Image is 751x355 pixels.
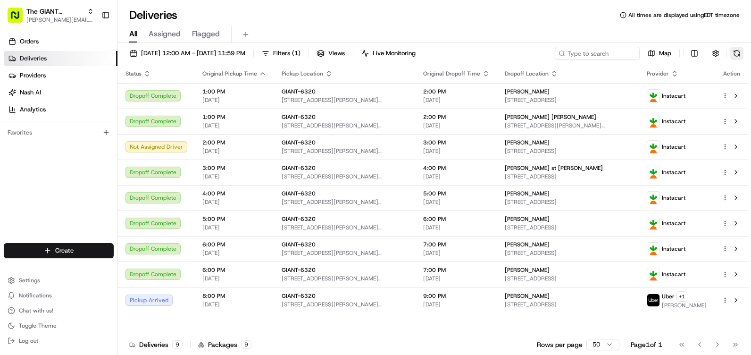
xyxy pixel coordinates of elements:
[202,266,267,274] span: 6:00 PM
[628,11,740,19] span: All times are displayed using EDT timezone
[202,173,267,180] span: [DATE]
[423,96,490,104] span: [DATE]
[662,92,685,100] span: Instacart
[42,100,130,107] div: We're available if you need us!
[423,139,490,146] span: 3:00 PM
[282,139,316,146] span: GIANT-6320
[20,37,39,46] span: Orders
[505,249,632,257] span: [STREET_ADDRESS]
[6,182,76,199] a: 📗Knowledge Base
[202,249,267,257] span: [DATE]
[423,198,490,206] span: [DATE]
[146,121,172,132] button: See all
[505,139,550,146] span: [PERSON_NAME]
[282,96,408,104] span: [STREET_ADDRESS][PERSON_NAME][PERSON_NAME]
[202,241,267,248] span: 6:00 PM
[4,304,114,317] button: Chat with us!
[160,93,172,104] button: Start new chat
[202,224,267,231] span: [DATE]
[129,8,177,23] h1: Deliveries
[662,293,675,300] span: Uber
[505,266,550,274] span: [PERSON_NAME]
[202,122,267,129] span: [DATE]
[730,47,743,60] button: Refresh
[282,190,316,197] span: GIANT-6320
[722,70,742,77] div: Action
[129,340,183,349] div: Deliveries
[9,9,28,28] img: Nash
[423,241,490,248] span: 7:00 PM
[423,224,490,231] span: [DATE]
[505,147,632,155] span: [STREET_ADDRESS]
[662,143,685,151] span: Instacart
[19,337,38,345] span: Log out
[647,243,659,255] img: profile_instacart_ahold_partner.png
[423,249,490,257] span: [DATE]
[273,49,300,58] span: Filters
[282,241,316,248] span: GIANT-6320
[423,190,490,197] span: 5:00 PM
[282,173,408,180] span: [STREET_ADDRESS][PERSON_NAME][PERSON_NAME]
[4,289,114,302] button: Notifications
[282,70,323,77] span: Pickup Location
[282,147,408,155] span: [STREET_ADDRESS][PERSON_NAME][PERSON_NAME]
[19,186,72,195] span: Knowledge Base
[313,47,349,60] button: Views
[423,301,490,308] span: [DATE]
[20,54,47,63] span: Deliveries
[282,249,408,257] span: [STREET_ADDRESS][PERSON_NAME][PERSON_NAME]
[423,164,490,172] span: 4:00 PM
[55,246,74,255] span: Create
[643,47,676,60] button: Map
[282,266,316,274] span: GIANT-6320
[505,164,603,172] span: [PERSON_NAME] st [PERSON_NAME]
[26,7,83,16] button: The GIANT Company
[202,301,267,308] span: [DATE]
[537,340,583,349] p: Rows per page
[94,209,114,216] span: Pylon
[141,49,245,58] span: [DATE] 12:00 AM - [DATE] 11:59 PM
[659,49,671,58] span: Map
[26,16,94,24] span: [PERSON_NAME][EMAIL_ADDRESS][PERSON_NAME][DOMAIN_NAME]
[423,113,490,121] span: 2:00 PM
[423,147,490,155] span: [DATE]
[662,270,685,278] span: Instacart
[42,90,155,100] div: Start new chat
[125,47,250,60] button: [DATE] 12:00 AM - [DATE] 11:59 PM
[202,113,267,121] span: 1:00 PM
[258,47,305,60] button: Filters(1)
[4,243,114,258] button: Create
[20,71,46,80] span: Providers
[505,70,549,77] span: Dropoff Location
[202,164,267,172] span: 3:00 PM
[328,49,345,58] span: Views
[555,47,640,60] input: Type to search
[125,70,142,77] span: Status
[282,122,408,129] span: [STREET_ADDRESS][PERSON_NAME][PERSON_NAME]
[19,277,40,284] span: Settings
[4,4,98,26] button: The GIANT Company[PERSON_NAME][EMAIL_ADDRESS][PERSON_NAME][DOMAIN_NAME]
[192,28,220,40] span: Flagged
[505,301,632,308] span: [STREET_ADDRESS]
[198,340,251,349] div: Packages
[282,215,316,223] span: GIANT-6320
[80,186,87,194] div: 💻
[505,113,596,121] span: [PERSON_NAME] [PERSON_NAME]
[202,275,267,282] span: [DATE]
[4,319,114,332] button: Toggle Theme
[202,88,267,95] span: 1:00 PM
[9,186,17,194] div: 📗
[282,275,408,282] span: [STREET_ADDRESS][PERSON_NAME][PERSON_NAME]
[76,182,155,199] a: 💻API Documentation
[505,198,632,206] span: [STREET_ADDRESS]
[647,90,659,102] img: profile_instacart_ahold_partner.png
[423,292,490,300] span: 9:00 PM
[149,28,181,40] span: Assigned
[505,241,550,248] span: [PERSON_NAME]
[423,215,490,223] span: 6:00 PM
[505,122,632,129] span: [STREET_ADDRESS][PERSON_NAME][PERSON_NAME]
[647,268,659,280] img: profile_instacart_ahold_partner.png
[423,88,490,95] span: 2:00 PM
[647,217,659,229] img: profile_instacart_ahold_partner.png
